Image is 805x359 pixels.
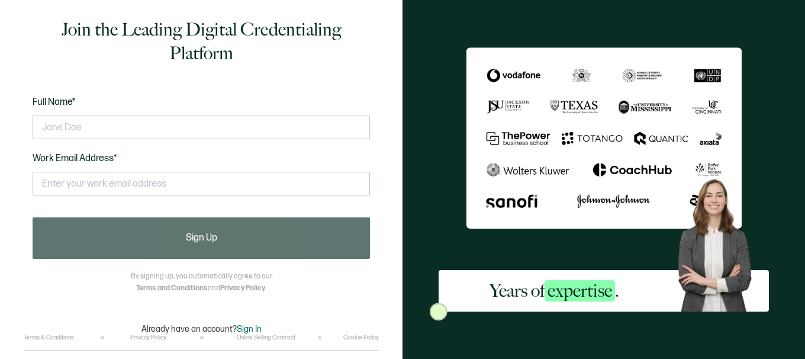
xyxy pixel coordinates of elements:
[136,284,208,293] a: Terms and Conditions
[670,172,769,312] img: Sertifier Signup - Years of <span class="strong-h">expertise</span>. Hero
[220,284,265,293] a: Privacy Policy
[24,334,74,341] a: Terms & Conditions
[545,280,615,302] span: expertise
[131,271,272,294] p: By signing up, you automatically agree to our and .
[490,279,619,303] h2: Years of .
[130,334,166,341] a: Privacy Policy
[33,116,370,139] input: Jane Doe
[33,18,370,65] h1: Join the Leading Digital Credentialing Platform
[430,303,447,320] img: Sertifier Signup
[237,334,295,341] a: Online Selling Contract
[343,334,379,341] a: Cookie Policy
[466,47,742,229] img: Sertifier Signup - Years of <span class="strong-h">expertise</span>.
[141,324,262,334] p: Already have an account?
[33,217,370,259] button: Sign Up
[33,153,117,164] span: Work Email Address*
[237,324,262,334] span: Sign In
[33,172,370,195] input: Enter your work email address
[186,233,217,243] span: Sign Up
[33,97,76,108] span: Full Name*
